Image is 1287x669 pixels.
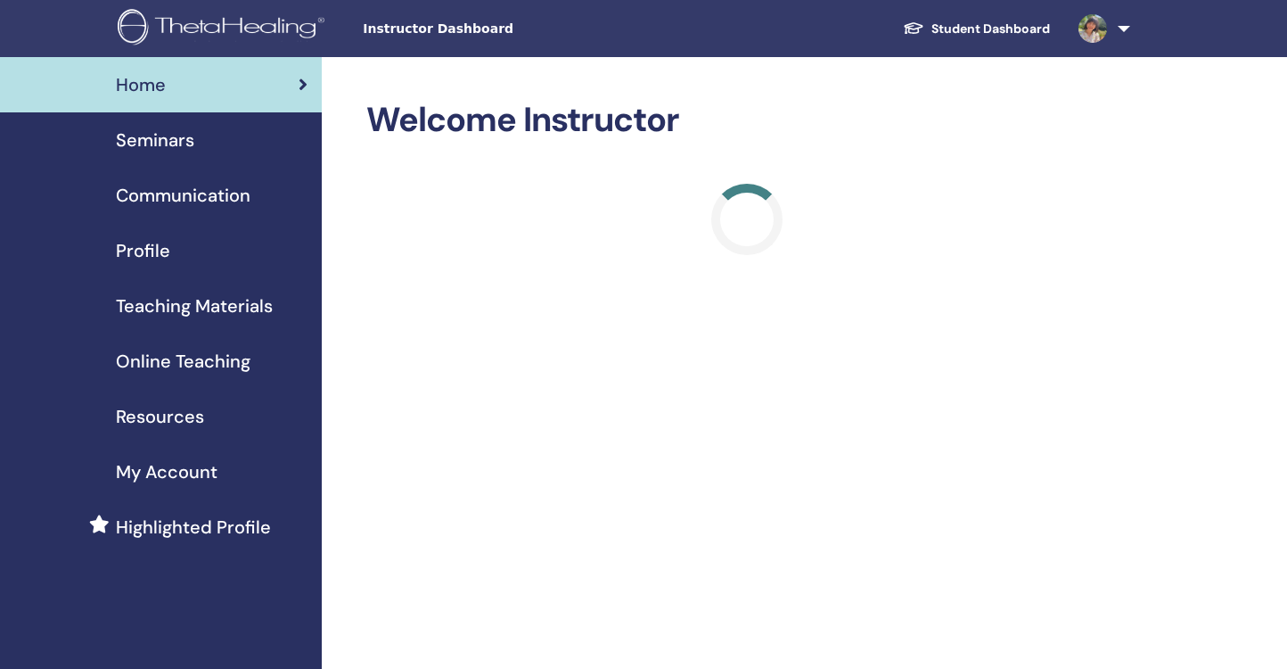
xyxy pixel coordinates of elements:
[116,237,170,264] span: Profile
[116,293,273,319] span: Teaching Materials
[889,12,1064,45] a: Student Dashboard
[116,403,204,430] span: Resources
[116,71,166,98] span: Home
[363,20,630,38] span: Instructor Dashboard
[118,9,331,49] img: logo.png
[903,21,924,36] img: graduation-cap-white.svg
[116,514,271,541] span: Highlighted Profile
[366,100,1127,141] h2: Welcome Instructor
[116,458,217,485] span: My Account
[116,348,250,375] span: Online Teaching
[1078,14,1107,43] img: default.jpg
[116,182,250,209] span: Communication
[116,127,194,153] span: Seminars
